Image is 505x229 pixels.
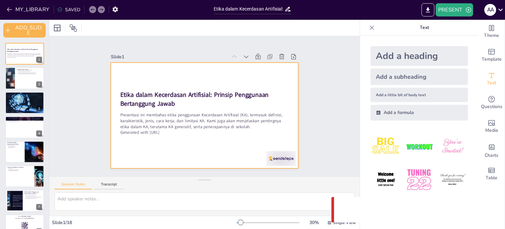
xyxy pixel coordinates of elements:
p: Tidak memiliki kreativitas. [7,170,33,172]
div: https://cdn.sendsteps.com/images/logo/sendsteps_logo_white.pnghttps://cdn.sendsteps.com/images/lo... [5,165,44,187]
span: Questions [481,103,502,110]
img: 5.jpeg [404,164,434,195]
div: Add a heading [371,46,468,66]
span: Theme [484,32,499,39]
div: https://cdn.sendsteps.com/images/logo/sendsteps_logo_white.pnghttps://cdn.sendsteps.com/images/lo... [5,141,44,163]
button: ADD_SLIDE [3,23,46,38]
p: and login with code [7,217,42,219]
img: 2.jpeg [404,131,434,162]
p: Peserta dapat mengintegrasikan KA di sekolah. [17,73,42,74]
div: 30 % [306,219,322,226]
button: PRESENT [436,3,473,16]
img: 6.jpeg [437,164,468,195]
p: Pentingnya etika dalam KA. [25,195,42,197]
p: Presentasi ini membahas etika penggunaan Kecerdasan Artifisial (KA), termasuk definisi, karakteri... [7,53,42,57]
p: Limitasi Kecerdasan Artifisial [7,166,33,168]
div: Add a little bit of body text [371,88,468,102]
p: Generated with [URL] [7,57,42,58]
div: Add a subheading [371,69,468,85]
div: Get real-time input from your audience [478,91,505,115]
img: 1.jpeg [371,131,401,162]
p: Jenis-Jenis Kecerdasan Artifisial [7,117,42,119]
div: Add ready made slides [478,43,505,67]
span: Template [482,56,502,63]
p: Prinsip penggunaan bertanggung jawab. [25,197,42,198]
p: Pentingnya memahami KA. [7,121,42,123]
div: 2 [36,81,42,87]
p: Proses utama KA. [7,145,23,146]
img: 4.jpeg [371,164,401,195]
button: A A [484,3,496,16]
p: Menghindari bias dalam KA. [25,198,42,199]
div: 6 [36,179,42,185]
button: MY_LIBRARY [5,4,52,15]
div: 4 [36,130,42,136]
span: Table [486,174,497,182]
p: Limitasi KA. [7,168,33,169]
p: Generated with [URL] [120,129,289,135]
div: Add charts and graphs [478,138,505,162]
input: INSERT_TITLE [214,4,284,14]
div: 1 [36,57,42,63]
div: Slide 1 / 18 [52,219,236,226]
div: Add a formula [371,105,468,121]
strong: Etika dalam Kecerdasan Artifisial: Prinsip Penggunaan Bertanggung Jawab [120,91,268,108]
div: Change the overall theme [478,20,505,43]
p: Etika dalam Penggunaan Kecerdasan Artifisial [25,191,42,195]
div: Layout [52,23,62,33]
p: Jenis-jenis KA. [7,119,42,120]
button: EXPORT_TO_POWERPOINT [421,3,434,16]
p: Definisi Kecerdasan Artifisial. [7,94,42,96]
button: Transcript [94,182,124,189]
div: 5 [36,155,42,161]
p: Go to [7,215,42,217]
div: SAVED [57,7,80,13]
span: Position [69,24,77,32]
div: https://cdn.sendsteps.com/images/logo/sendsteps_logo_white.pnghttps://cdn.sendsteps.com/images/lo... [5,43,44,65]
strong: [DOMAIN_NAME] [22,215,31,217]
div: 3 [36,106,42,112]
span: Text [487,79,496,87]
p: Peserta menyadari pentingnya etika dalam KA. [17,72,42,73]
p: Capaian dan Tujuan [17,68,42,70]
p: Karakteristik KA. [7,96,42,97]
div: https://cdn.sendsteps.com/images/logo/sendsteps_logo_white.pnghttps://cdn.sendsteps.com/images/lo... [5,116,44,138]
p: Presentasi ini membahas etika penggunaan Kecerdasan Artifisial (KA), termasuk definisi, karakteri... [120,112,289,129]
span: Media [485,127,498,134]
strong: Etika dalam Kecerdasan Artifisial: Prinsip Penggunaan Bertanggung Jawab [7,49,38,52]
div: https://cdn.sendsteps.com/images/logo/sendsteps_logo_white.pnghttps://cdn.sendsteps.com/images/lo... [5,92,44,114]
img: 3.jpeg [437,131,468,162]
div: 7 [5,190,44,212]
div: 7 [36,204,42,210]
div: Slide 1 [111,54,228,60]
p: Perbandingan dengan mesin noncerdas. [7,97,42,98]
p: Ketergantungan pada data. [7,169,33,170]
div: https://cdn.sendsteps.com/images/logo/sendsteps_logo_white.pnghttps://cdn.sendsteps.com/images/lo... [5,67,44,89]
p: Output dari KA. [7,147,23,148]
p: Contoh aplikasi KA. [7,120,42,121]
div: Add text boxes [478,67,505,91]
p: Text [377,20,472,36]
div: A A [484,4,496,16]
p: Peserta mengenali jenis-jenis KA. [17,71,42,72]
div: Add a table [478,162,505,186]
span: Charts [485,152,498,159]
p: Peserta memahami konsep dasar KA. [17,70,42,71]
div: Add images, graphics, shapes or video [478,115,505,138]
p: Konsep Dasar Kecerdasan Artifisial [7,93,42,95]
p: Data sebagai input. [7,146,23,147]
p: [PERSON_NAME] Kecerdasan Artifisial [7,142,23,145]
p: Something went wrong with the request. (CORS) [352,206,479,214]
button: Speaker Notes [55,182,92,189]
